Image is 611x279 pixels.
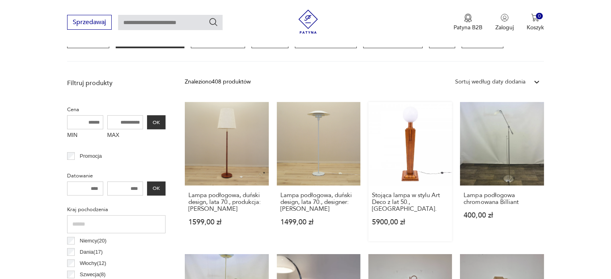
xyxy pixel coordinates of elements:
[67,20,112,26] a: Sprzedawaj
[280,219,357,226] p: 1499,00 zł
[67,105,166,114] p: Cena
[296,10,320,34] img: Patyna - sklep z meblami i dekoracjami vintage
[80,248,103,257] p: Dania ( 17 )
[185,102,268,241] a: Lampa podłogowa, duński design, lata 70., produkcja: DaniaLampa podłogowa, duński design, lata 70...
[531,14,539,22] img: Ikona koszyka
[67,171,166,180] p: Datowanie
[495,14,514,31] button: Zaloguj
[67,15,112,30] button: Sprzedawaj
[67,129,103,142] label: MIN
[495,24,514,31] p: Zaloguj
[80,152,102,161] p: Promocja
[460,102,544,241] a: Lampa podłogowa chromowana BilliantLampa podłogowa chromowana Billiant400,00 zł
[80,259,106,268] p: Włochy ( 12 )
[368,102,452,241] a: Stojąca lampa w stylu Art Deco z lat 50., Polska.Stojąca lampa w stylu Art Deco z lat 50., [GEOGR...
[464,14,472,22] img: Ikona medalu
[501,14,509,22] img: Ikonka użytkownika
[208,17,218,27] button: Szukaj
[67,79,166,88] p: Filtruj produkty
[107,129,143,142] label: MAX
[454,14,482,31] button: Patyna B2B
[185,77,251,86] div: Znaleziono 408 produktów
[464,212,540,219] p: 400,00 zł
[67,205,166,214] p: Kraj pochodzenia
[455,77,525,86] div: Sortuj według daty dodania
[527,24,544,31] p: Koszyk
[80,236,107,245] p: Niemcy ( 20 )
[454,24,482,31] p: Patyna B2B
[277,102,360,241] a: Lampa podłogowa, duński design, lata 70., designer: Sophus FrandsenLampa podłogowa, duński design...
[454,14,482,31] a: Ikona medaluPatyna B2B
[280,192,357,212] h3: Lampa podłogowa, duński design, lata 70., designer: [PERSON_NAME]
[147,115,166,129] button: OK
[188,192,265,212] h3: Lampa podłogowa, duński design, lata 70., produkcja: [PERSON_NAME]
[188,219,265,226] p: 1599,00 zł
[80,270,106,279] p: Szwecja ( 8 )
[536,13,543,20] div: 0
[372,192,448,212] h3: Stojąca lampa w stylu Art Deco z lat 50., [GEOGRAPHIC_DATA].
[527,14,544,31] button: 0Koszyk
[464,192,540,206] h3: Lampa podłogowa chromowana Billiant
[372,219,448,226] p: 5900,00 zł
[147,181,166,196] button: OK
